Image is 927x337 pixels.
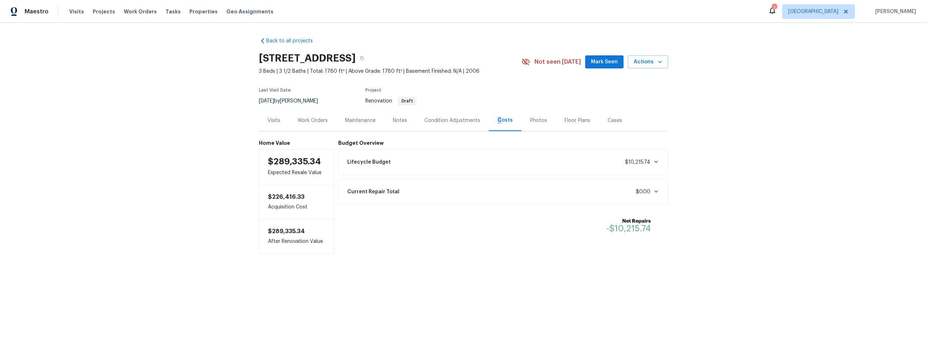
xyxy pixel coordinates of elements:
[788,8,838,15] span: [GEOGRAPHIC_DATA]
[585,55,624,69] button: Mark Seen
[607,218,651,225] b: Net Repairs
[189,8,218,15] span: Properties
[393,117,407,124] div: Notes
[625,160,650,165] span: $10,215.74
[591,58,618,67] span: Mark Seen
[498,117,513,124] div: Costs
[259,55,356,62] h2: [STREET_ADDRESS]
[338,140,668,146] h6: Budget Overview
[298,117,328,124] div: Work Orders
[628,55,668,69] button: Actions
[259,219,334,254] div: After Renovation Value
[872,8,916,15] span: [PERSON_NAME]
[259,149,334,185] div: Expected Resale Value
[772,4,777,12] div: 1
[69,8,84,15] span: Visits
[345,117,376,124] div: Maintenance
[259,97,327,105] div: by [PERSON_NAME]
[165,9,181,14] span: Tasks
[424,117,480,124] div: Condition Adjustments
[259,37,328,45] a: Back to all projects
[226,8,273,15] span: Geo Assignments
[347,159,391,166] span: Lifecycle Budget
[634,58,662,67] span: Actions
[365,88,381,92] span: Project
[365,98,417,104] span: Renovation
[259,98,274,104] span: [DATE]
[268,194,305,200] span: $226,416.33
[565,117,590,124] div: Floor Plans
[93,8,115,15] span: Projects
[124,8,157,15] span: Work Orders
[268,157,321,166] span: $289,335.34
[347,188,399,195] span: Current Repair Total
[259,185,334,219] div: Acquisition Cost
[25,8,49,15] span: Maestro
[356,52,369,65] button: Copy Address
[607,224,651,233] span: -$10,215.74
[530,117,547,124] div: Photos
[399,99,416,103] span: Draft
[259,140,334,146] h6: Home Value
[534,58,581,66] span: Not seen [DATE]
[608,117,622,124] div: Cases
[268,228,305,234] span: $289,335.34
[268,117,280,124] div: Visits
[259,68,521,75] span: 3 Beds | 3 1/2 Baths | Total: 1780 ft² | Above Grade: 1780 ft² | Basement Finished: N/A | 2006
[636,189,650,194] span: $0.00
[259,88,291,92] span: Last Visit Date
